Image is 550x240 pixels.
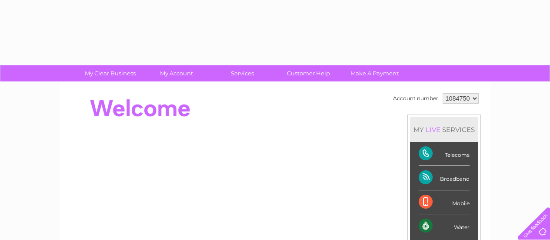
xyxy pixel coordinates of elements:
a: My Clear Business [74,65,146,81]
a: Services [207,65,278,81]
div: Telecoms [419,142,470,166]
div: Mobile [419,190,470,214]
div: Water [419,214,470,238]
a: My Account [140,65,212,81]
a: Make A Payment [339,65,410,81]
a: Customer Help [273,65,344,81]
div: LIVE [424,125,442,134]
td: Account number [391,91,440,106]
div: Broadband [419,166,470,190]
div: MY SERVICES [410,117,478,142]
